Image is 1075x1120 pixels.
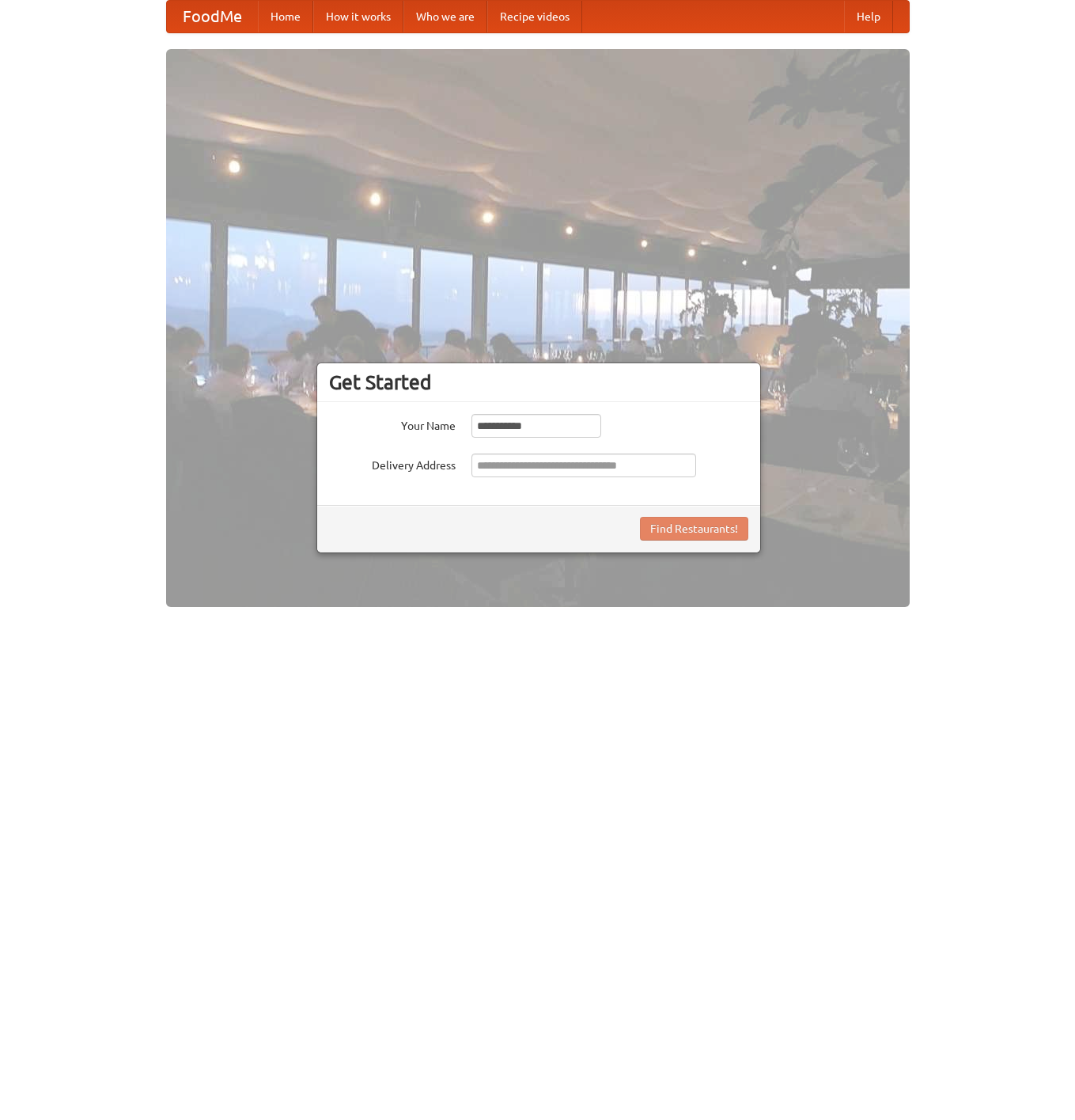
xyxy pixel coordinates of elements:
[640,517,748,541] button: Find Restaurants!
[258,1,313,32] a: Home
[167,1,258,32] a: FoodMe
[329,454,456,473] label: Delivery Address
[329,370,748,394] h3: Get Started
[313,1,403,32] a: How it works
[403,1,487,32] a: Who we are
[329,414,456,434] label: Your Name
[844,1,893,32] a: Help
[487,1,582,32] a: Recipe videos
